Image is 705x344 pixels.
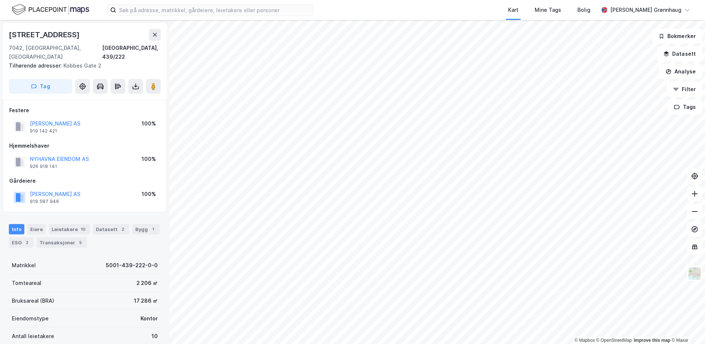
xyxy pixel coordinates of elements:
[106,261,158,270] div: 5001-439-222-0-0
[134,296,158,305] div: 17 286 ㎡
[12,332,54,341] div: Antall leietakere
[668,309,705,344] div: Kontrollprogram for chat
[93,224,129,234] div: Datasett
[30,128,57,134] div: 919 142 421
[116,4,313,16] input: Søk på adresse, matrikkel, gårdeiere, leietakere eller personer
[12,314,49,323] div: Eiendomstype
[152,332,158,341] div: 10
[9,224,24,234] div: Info
[77,239,84,246] div: 5
[9,62,63,69] span: Tilhørende adresser:
[657,47,702,61] button: Datasett
[142,190,156,199] div: 100%
[136,279,158,288] div: 2 206 ㎡
[596,338,632,343] a: OpenStreetMap
[30,199,59,204] div: 919 587 946
[142,119,156,128] div: 100%
[610,6,681,14] div: [PERSON_NAME] Grønnhaug
[30,164,57,169] div: 926 918 141
[12,279,41,288] div: Tomteareal
[9,44,102,61] div: 7042, [GEOGRAPHIC_DATA], [GEOGRAPHIC_DATA]
[12,3,89,16] img: logo.f888ab2527a4732fd821a326f86c7f29.svg
[9,237,34,248] div: ESG
[140,314,158,323] div: Kontor
[659,64,702,79] button: Analyse
[577,6,590,14] div: Bolig
[9,106,160,115] div: Festere
[49,224,90,234] div: Leietakere
[652,29,702,44] button: Bokmerker
[12,296,54,305] div: Bruksareal (BRA)
[79,226,87,233] div: 10
[667,82,702,97] button: Filter
[102,44,161,61] div: [GEOGRAPHIC_DATA], 439/222
[634,338,670,343] a: Improve this map
[12,261,36,270] div: Matrikkel
[9,61,155,70] div: Kobbes Gate 2
[119,226,126,233] div: 2
[9,79,72,94] button: Tag
[149,226,157,233] div: 1
[142,155,156,164] div: 100%
[9,176,160,185] div: Gårdeiere
[508,6,518,14] div: Kart
[37,237,87,248] div: Transaksjoner
[132,224,160,234] div: Bygg
[668,309,705,344] iframe: Chat Widget
[668,100,702,114] button: Tags
[9,141,160,150] div: Hjemmelshaver
[574,338,595,343] a: Mapbox
[535,6,561,14] div: Mine Tags
[27,224,46,234] div: Eiere
[23,239,31,246] div: 2
[688,266,702,281] img: Z
[9,29,81,41] div: [STREET_ADDRESS]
